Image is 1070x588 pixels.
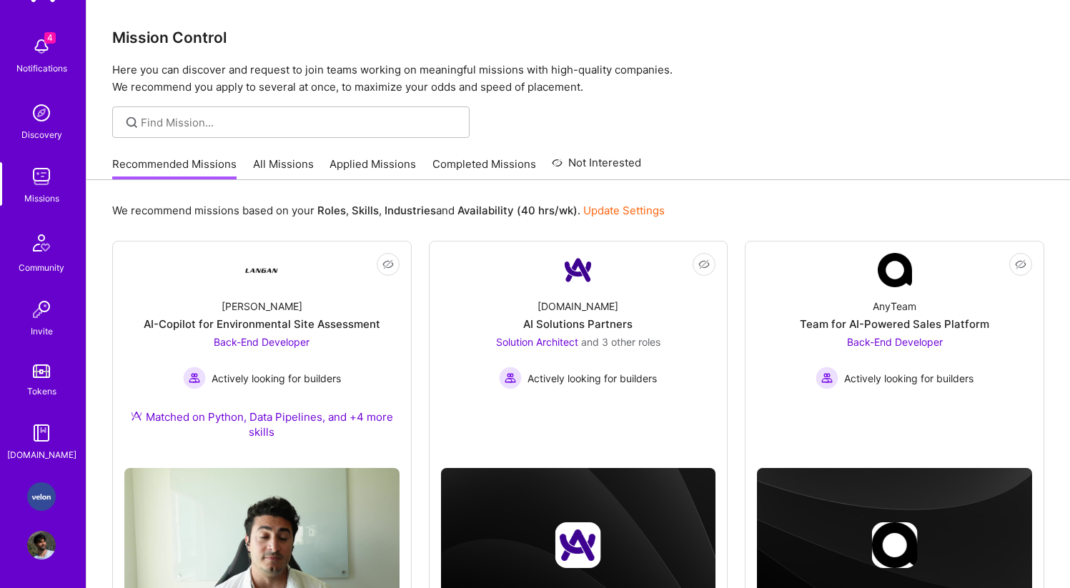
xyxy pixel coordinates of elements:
[523,317,633,332] div: AI Solutions Partners
[141,115,459,130] input: Find Mission...
[21,127,62,142] div: Discovery
[382,259,394,270] i: icon EyeClosed
[441,253,716,432] a: Company Logo[DOMAIN_NAME]AI Solutions PartnersSolution Architect and 3 other rolesActively lookin...
[317,204,346,217] b: Roles
[872,522,918,568] img: Company logo
[698,259,710,270] i: icon EyeClosed
[253,156,314,180] a: All Missions
[555,522,601,568] img: Company logo
[27,384,56,399] div: Tokens
[124,114,140,131] i: icon SearchGrey
[24,531,59,559] a: User Avatar
[183,367,206,389] img: Actively looking for builders
[330,156,416,180] a: Applied Missions
[24,226,59,260] img: Community
[496,336,578,348] span: Solution Architect
[432,156,536,180] a: Completed Missions
[31,324,53,339] div: Invite
[44,32,56,44] span: 4
[873,299,916,314] div: AnyTeam
[112,61,1044,96] p: Here you can discover and request to join teams working on meaningful missions with high-quality ...
[131,410,142,422] img: Ateam Purple Icon
[112,29,1044,46] h3: Mission Control
[112,203,665,218] p: We recommend missions based on your , , and .
[352,204,379,217] b: Skills
[1015,259,1026,270] i: icon EyeClosed
[561,253,595,287] img: Company Logo
[581,336,660,348] span: and 3 other roles
[7,447,76,462] div: [DOMAIN_NAME]
[214,336,309,348] span: Back-End Developer
[816,367,838,389] img: Actively looking for builders
[244,253,279,287] img: Company Logo
[19,260,64,275] div: Community
[27,482,56,511] img: Velon: Team for Autonomous Procurement Platform
[538,299,618,314] div: [DOMAIN_NAME]
[847,336,943,348] span: Back-End Developer
[27,162,56,191] img: teamwork
[800,317,989,332] div: Team for AI-Powered Sales Platform
[16,61,67,76] div: Notifications
[27,32,56,61] img: bell
[457,204,578,217] b: Availability (40 hrs/wk)
[527,371,657,386] span: Actively looking for builders
[878,253,912,287] img: Company Logo
[112,156,237,180] a: Recommended Missions
[222,299,302,314] div: [PERSON_NAME]
[212,371,341,386] span: Actively looking for builders
[144,317,380,332] div: AI-Copilot for Environmental Site Assessment
[583,204,665,217] a: Update Settings
[124,409,400,439] div: Matched on Python, Data Pipelines, and +4 more skills
[27,99,56,127] img: discovery
[757,253,1032,432] a: Company LogoAnyTeamTeam for AI-Powered Sales PlatformBack-End Developer Actively looking for buil...
[385,204,436,217] b: Industries
[499,367,522,389] img: Actively looking for builders
[124,253,400,457] a: Company Logo[PERSON_NAME]AI-Copilot for Environmental Site AssessmentBack-End Developer Actively ...
[27,295,56,324] img: Invite
[27,419,56,447] img: guide book
[24,191,59,206] div: Missions
[27,531,56,559] img: User Avatar
[844,371,974,386] span: Actively looking for builders
[552,154,641,180] a: Not Interested
[33,364,50,378] img: tokens
[24,482,59,511] a: Velon: Team for Autonomous Procurement Platform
